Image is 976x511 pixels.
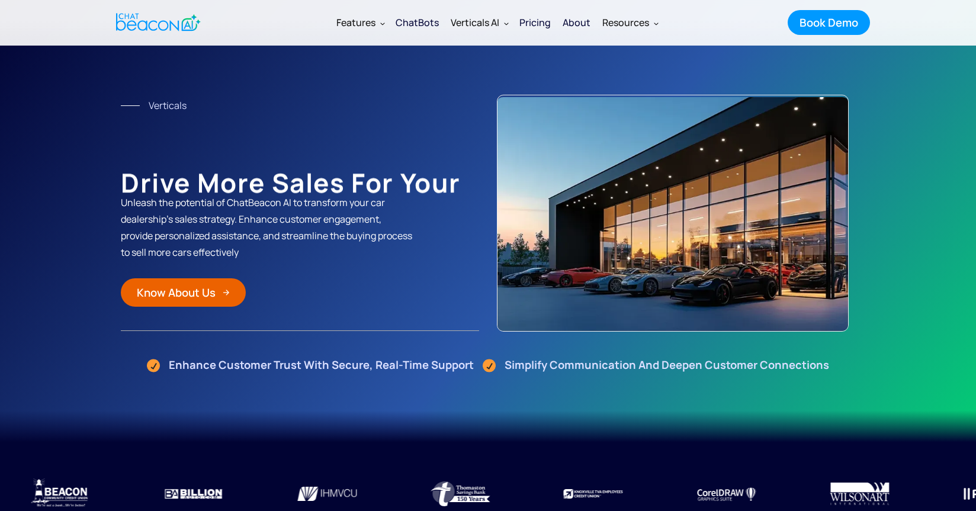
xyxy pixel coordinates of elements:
[106,8,207,37] a: home
[445,8,513,37] div: Verticals AI
[505,357,829,372] strong: Simplify Communication and Deepen Customer Connections
[149,97,187,114] div: Verticals
[169,357,474,372] strong: Enhance Customer Trust with Secure, Real-Time Support
[336,14,375,31] div: Features
[223,289,230,296] img: Arrow
[654,21,659,25] img: Dropdown
[147,357,160,372] img: Check Icon Orange
[557,7,596,38] a: About
[121,194,415,261] p: Unleash the potential of ChatBeacon AI to transform your car dealership's sales strategy. Enhance...
[380,21,385,25] img: Dropdown
[121,278,246,307] a: Know About Us
[563,14,590,31] div: About
[483,357,496,372] img: Check Icon Orange
[513,7,557,38] a: Pricing
[137,285,216,300] div: Know About Us
[596,8,663,37] div: Resources
[451,14,499,31] div: Verticals AI
[602,14,649,31] div: Resources
[121,105,140,106] img: Line
[396,14,439,31] div: ChatBots
[504,21,509,25] img: Dropdown
[788,10,870,35] a: Book Demo
[390,7,445,38] a: ChatBots
[800,15,858,30] div: Book Demo
[330,8,390,37] div: Features
[519,14,551,31] div: Pricing
[121,168,479,225] h1: Drive More Sales for Your Car Dealership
